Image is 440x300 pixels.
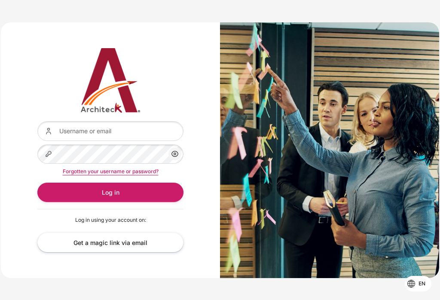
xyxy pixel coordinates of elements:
[37,121,183,141] input: Username or email
[405,276,431,291] button: Languages
[419,280,425,288] span: en
[37,216,183,224] p: Log in using your account on:
[37,183,183,202] button: Log in
[63,168,159,174] a: Forgotten your username or password?
[37,48,183,113] a: Architeck 12 Architeck 12
[37,233,183,252] a: Get a magic link via email
[37,48,183,113] img: Architeck 12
